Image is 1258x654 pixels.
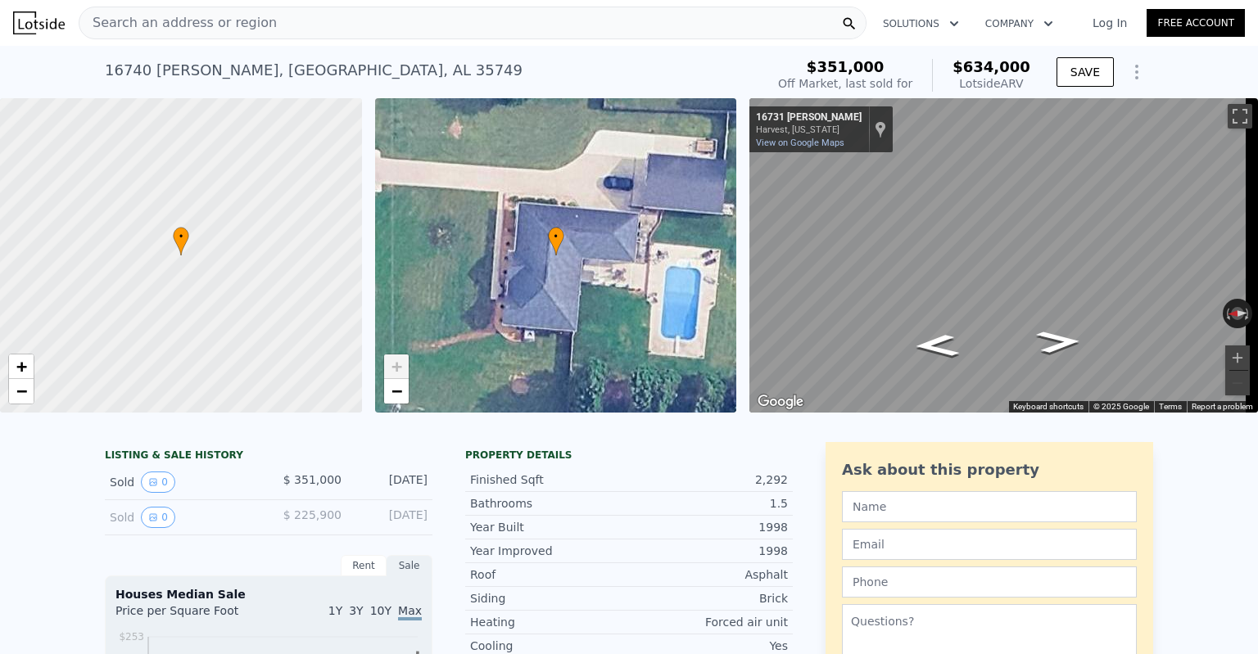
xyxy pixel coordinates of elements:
a: View on Google Maps [756,138,844,148]
input: Phone [842,566,1137,598]
button: Solutions [870,9,972,38]
a: Log In [1073,15,1147,31]
div: Map [749,98,1258,413]
span: • [548,229,564,244]
button: Zoom in [1225,345,1250,370]
div: • [548,227,564,255]
div: Year Built [470,519,629,535]
div: Siding [470,590,629,607]
div: 16731 [PERSON_NAME] [756,111,862,124]
div: Asphalt [629,566,788,583]
path: Go North, Sallie Ln [895,329,979,363]
a: Open this area in Google Maps (opens a new window) [753,391,808,413]
a: Report a problem [1192,402,1253,411]
button: Show Options [1120,56,1153,88]
span: 10Y [370,604,391,617]
div: Street View [749,98,1258,413]
span: + [16,356,27,377]
button: Rotate clockwise [1244,299,1253,328]
div: Lotside ARV [953,75,1030,92]
button: Toggle fullscreen view [1228,104,1252,129]
tspan: $253 [119,631,144,643]
div: 1998 [629,543,788,559]
span: • [173,229,189,244]
img: Lotside [13,11,65,34]
span: Search an address or region [79,13,277,33]
span: $351,000 [807,58,885,75]
span: $ 225,900 [283,508,342,521]
span: 1Y [328,604,342,617]
div: Sold [110,507,256,528]
div: Cooling [470,638,629,654]
path: Go South, Sallie Ln [1017,325,1100,359]
div: Harvest, [US_STATE] [756,124,862,135]
div: Off Market, last sold for [778,75,912,92]
a: Zoom in [9,354,34,379]
span: − [16,381,27,401]
div: Forced air unit [629,614,788,630]
div: Sold [110,471,256,493]
a: Terms (opens in new tab) [1159,402,1182,411]
button: View historical data [141,471,175,493]
div: [DATE] [355,507,428,528]
div: • [173,227,189,255]
span: $ 351,000 [283,473,342,486]
div: Year Improved [470,543,629,559]
div: Houses Median Sale [115,586,422,602]
button: View historical data [141,507,175,528]
div: 1998 [629,519,788,535]
img: Google [753,391,808,413]
div: 16740 [PERSON_NAME] , [GEOGRAPHIC_DATA] , AL 35749 [105,59,523,82]
a: Free Account [1147,9,1245,37]
button: Keyboard shortcuts [1013,401,1084,413]
input: Email [842,529,1137,560]
button: Zoom out [1225,371,1250,395]
div: LISTING & SALE HISTORY [105,449,432,465]
span: $634,000 [953,58,1030,75]
div: 1.5 [629,495,788,512]
input: Name [842,491,1137,522]
button: Rotate counterclockwise [1223,299,1232,328]
div: Bathrooms [470,495,629,512]
div: 2,292 [629,471,788,488]
div: [DATE] [355,471,428,493]
span: 3Y [349,604,363,617]
button: SAVE [1057,57,1114,87]
div: Heating [470,614,629,630]
div: Ask about this property [842,458,1137,481]
div: Yes [629,638,788,654]
a: Show location on map [875,120,886,138]
span: Max [398,604,422,620]
div: Sale [387,555,432,576]
div: Rent [341,555,387,576]
a: Zoom out [384,379,409,404]
span: © 2025 Google [1093,402,1149,411]
div: Brick [629,590,788,607]
div: Property details [465,449,793,462]
div: Finished Sqft [470,471,629,488]
span: − [391,381,401,401]
button: Company [972,9,1066,38]
div: Price per Square Foot [115,602,269,629]
button: Reset the view [1223,306,1253,321]
a: Zoom out [9,379,34,404]
a: Zoom in [384,354,409,379]
span: + [391,356,401,377]
div: Roof [470,566,629,583]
